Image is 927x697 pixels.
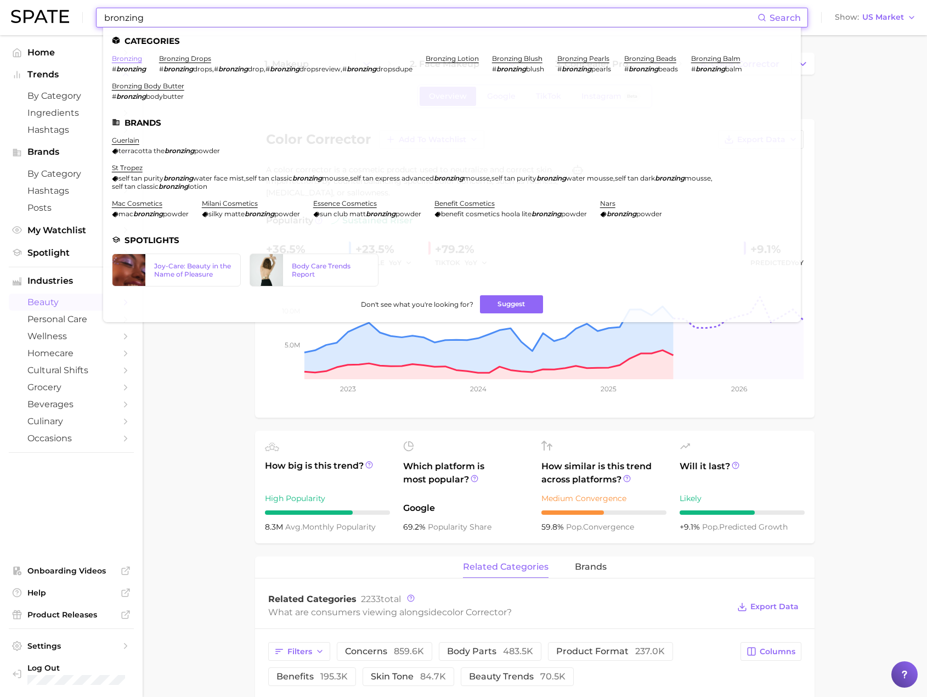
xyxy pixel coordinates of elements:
[731,385,747,393] tspan: 2026
[680,510,805,515] div: 6 / 10
[163,210,189,218] span: powder
[463,174,490,182] span: mousse
[27,382,115,392] span: grocery
[366,210,395,218] em: bronzing
[835,14,859,20] span: Show
[9,413,134,430] a: culinary
[9,294,134,311] a: beauty
[691,65,696,73] span: #
[118,147,165,155] span: terracotta the
[265,459,390,486] span: How big is this trend?
[832,10,919,25] button: ShowUS Market
[163,65,193,73] em: bronzing
[27,108,115,118] span: Ingredients
[112,182,159,190] span: self tan classic
[9,182,134,199] a: Hashtags
[246,174,292,182] span: self tan classic
[112,199,162,207] a: mac cosmetics
[112,54,142,63] a: bronzing
[112,92,116,100] span: #
[541,460,666,486] span: How similar is this trend across platforms?
[9,328,134,345] a: wellness
[566,522,634,532] span: convergence
[112,118,792,127] li: Brands
[561,210,587,218] span: powder
[760,647,795,656] span: Columns
[202,199,258,207] a: milani cosmetics
[680,492,805,505] div: Likely
[27,399,115,409] span: beverages
[159,65,163,73] span: #
[248,65,264,73] span: drop
[188,182,207,190] span: lotion
[447,647,533,656] span: body parts
[274,210,300,218] span: powder
[496,65,526,73] em: bronzing
[615,174,655,182] span: self tan dark
[624,65,629,73] span: #
[350,174,434,182] span: self tan express advanced
[557,65,562,73] span: #
[9,563,134,579] a: Onboarding Videos
[250,254,378,286] a: Body Care Trends Report
[420,671,446,682] span: 84.7k
[403,522,428,532] span: 69.2%
[27,331,115,341] span: wellness
[441,210,532,218] span: benefit cosmetics hoola lite
[791,53,815,75] button: Change Category
[696,65,725,73] em: bronzing
[492,54,542,63] a: bronzing blush
[434,174,463,182] em: bronzing
[112,164,143,172] a: st tropez
[426,54,479,63] a: bronzing lotion
[540,671,566,682] span: 70.5k
[159,54,211,63] a: bronzing drops
[9,311,134,328] a: personal care
[27,433,115,443] span: occasions
[536,174,566,182] em: bronzing
[636,210,662,218] span: powder
[154,262,231,278] div: Joy-Care: Beauty in the Name of Pleasure
[655,174,685,182] em: bronzing
[292,262,369,278] div: Body Care Trends Report
[750,602,799,611] span: Export Data
[342,65,347,73] span: #
[361,300,473,308] span: Don't see what you're looking for?
[371,672,446,681] span: skin tone
[133,210,163,218] em: bronzing
[27,276,115,286] span: Industries
[159,182,188,190] em: bronzing
[268,642,330,661] button: Filters
[218,65,248,73] em: bronzing
[9,87,134,104] a: by Category
[27,125,115,135] span: Hashtags
[265,65,270,73] span: #
[575,562,607,572] span: brands
[9,396,134,413] a: beverages
[491,174,536,182] span: self tan purity
[9,165,134,182] a: by Category
[9,362,134,379] a: cultural shifts
[9,273,134,289] button: Industries
[658,65,678,73] span: beads
[9,121,134,138] a: Hashtags
[27,297,115,307] span: beauty
[503,646,533,656] span: 483.5k
[532,210,561,218] em: bronzing
[395,210,421,218] span: powder
[9,66,134,83] button: Trends
[394,646,424,656] span: 859.6k
[442,607,507,617] span: color corrector
[9,379,134,396] a: grocery
[27,186,115,196] span: Hashtags
[265,492,390,505] div: High Popularity
[27,91,115,101] span: by Category
[9,104,134,121] a: Ingredients
[9,584,134,601] a: Help
[601,385,617,393] tspan: 2025
[635,646,665,656] span: 237.0k
[118,174,163,182] span: self tan purity
[276,672,348,681] span: benefits
[541,510,666,515] div: 5 / 10
[770,13,801,23] span: Search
